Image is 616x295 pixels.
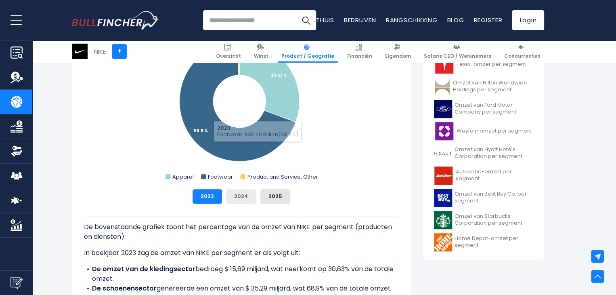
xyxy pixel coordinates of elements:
img: HD-logo [434,233,452,251]
a: Eigendom [381,40,415,63]
button: Zoekopdracht [296,10,316,30]
font: In boekjaar 2023 zag de omzet van NIKE per segment er als volgt uit: [84,248,300,257]
font: Wayfair-omzet per segment [457,127,532,135]
img: NKE-logo [72,44,88,59]
img: H-logo [434,144,452,162]
a: Concurrenten [501,40,544,63]
a: Overzicht [212,40,245,63]
a: Product / Geografie [278,40,338,63]
font: Eigendom [385,53,411,59]
a: Omzet van Starbucks Corporation per segment [429,209,538,231]
font: Login [520,16,536,24]
font: Omzet van Best Buy Co. per segment [455,190,527,204]
a: Wayfair-omzet per segment [429,120,538,142]
text: Apparel [172,173,194,181]
a: Ga naar de homepage [72,11,159,29]
a: Salaris CEO / Werknemers [420,40,495,63]
a: Winst [250,40,272,63]
a: Omzet van Best Buy Co. per segment [429,187,538,209]
a: AutoZone-omzet per segment [429,164,538,187]
img: Eigendom [10,145,23,157]
font: Omzet van Hyatt Hotels Corporation per segment [455,145,522,160]
font: 2025 [268,192,282,200]
font: Winst [254,53,268,59]
text: Product and Service, Other [247,173,318,181]
a: Thuis [316,16,334,24]
font: Home Depot-omzet per segment [455,234,518,249]
font: De bovenstaande grafiek toont het percentage van de omzet van NIKE per segment (producten en dien... [84,222,392,241]
font: Tesla-omzet per segment [457,60,526,68]
a: Rangschikking [386,16,438,24]
font: AutoZone-omzet per segment [456,168,512,182]
font: De omzet van de kledingsector [92,264,195,274]
a: Login [512,10,544,30]
font: Concurrenten [504,53,541,59]
text: Footwear [208,173,233,181]
button: 2025 [260,189,290,204]
tspan: 30.63 % [271,72,287,78]
font: De schoenensector [92,284,157,293]
font: Omzet van Starbucks Corporation per segment [455,212,522,227]
a: Home Depot-omzet per segment [429,231,538,253]
img: AZO-logo [434,166,453,185]
font: 2024 [234,192,248,200]
img: BBY-logo [434,189,452,207]
button: 2023 [193,189,222,204]
tspan: 68.9 % [194,128,208,134]
font: NIKE [94,47,106,56]
font: Omzet van Hilton Worldwide Holdings per segment [453,79,527,93]
a: Omzet van Hilton Worldwide Holdings per segment [429,76,538,98]
img: F-logo [434,100,452,118]
img: TSLA-logo [434,55,454,74]
a: Bedrijven [344,16,376,24]
a: Financiën [344,40,376,63]
a: Omzet van Ford Motor Company per segment [429,98,538,120]
font: 2023 [201,192,214,200]
font: Financiën [347,53,372,59]
a: Blog [447,16,464,24]
font: Salaris CEO / Werknemers [424,53,491,59]
font: Overzicht [216,53,241,59]
a: Register [474,16,502,24]
font: Omzet van Ford Motor Company per segment [455,101,516,116]
img: SBUX-logo [434,211,452,229]
img: Bullfincher-logo [72,11,159,29]
button: 2024 [226,189,256,204]
img: W-logo [434,122,454,140]
font: bedroeg $ 15,69 miljard, wat neerkomt op 30,63% van de totale omzet. [92,264,394,283]
svg: Het omzetaandeel van NIKE per segment [84,21,399,183]
a: Omzet van Hyatt Hotels Corporation per segment [429,142,538,164]
font: Product / Geografie [281,53,334,59]
font: + [117,46,122,56]
a: Tesla-omzet per segment [429,53,538,76]
a: + [112,44,127,59]
img: HLT-logo [434,78,450,96]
